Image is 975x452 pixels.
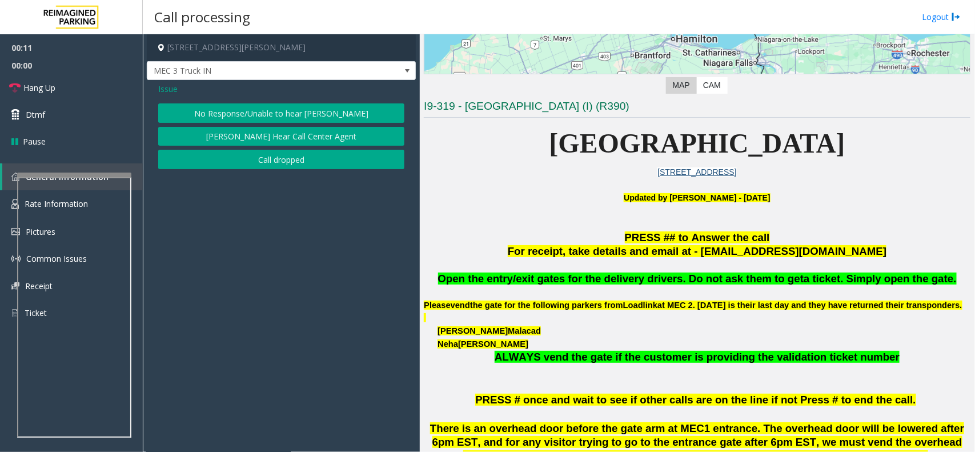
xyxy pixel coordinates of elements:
span: PRESS # once and wait to see if other calls are on the line if not Press # to end the call. [475,394,916,406]
span: Open the entry/exit gates for the delivery drivers. Do not ask them to get [438,273,804,285]
span: Loadlink [623,301,657,310]
span: ALWAYS vend the gate if the customer is providing the validation ticket number [495,351,900,363]
span: at MEC 2. [DATE] is their last day and they have returned their transponders. [657,301,962,310]
h3: Call processing [149,3,256,31]
img: logout [952,11,961,23]
img: 'icon' [11,228,20,235]
a: [STREET_ADDRESS] [657,167,736,177]
span: the gate for the following parkers from [470,301,623,310]
img: 'icon' [11,308,19,318]
a: Logout [922,11,961,23]
span: General Information [26,171,109,182]
span: Pause [23,135,46,147]
span: For receipt, take details and email at - [EMAIL_ADDRESS][DOMAIN_NAME] [508,245,886,257]
h4: [STREET_ADDRESS][PERSON_NAME] [147,34,416,61]
span: Malacad [508,326,541,336]
img: 'icon' [11,173,20,181]
span: Hang Up [23,82,55,94]
span: [PERSON_NAME] [458,339,528,349]
button: Call dropped [158,150,404,169]
span: Please [424,301,450,310]
span: Issue [158,83,178,95]
span: [GEOGRAPHIC_DATA] [549,128,845,158]
label: Map [666,77,697,94]
img: 'icon' [11,254,21,263]
img: 'icon' [11,199,19,209]
span: vend [451,301,470,310]
span: a ticket. Simply open the gate. [804,273,956,285]
span: Dtmf [26,109,45,121]
label: CAM [696,77,728,94]
span: PRESS ## to Answer the call [625,231,770,243]
img: 'icon' [11,282,19,290]
button: No Response/Unable to hear [PERSON_NAME] [158,103,404,123]
h3: I9-319 - [GEOGRAPHIC_DATA] (I) (R390) [424,99,970,118]
span: [PERSON_NAME] [438,326,508,335]
a: General Information [2,163,143,190]
button: [PERSON_NAME] Hear Call Center Agent [158,127,404,146]
span: MEC 3 Truck IN [147,62,362,80]
b: Updated by [PERSON_NAME] - [DATE] [624,193,770,202]
span: Neha [438,339,458,349]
